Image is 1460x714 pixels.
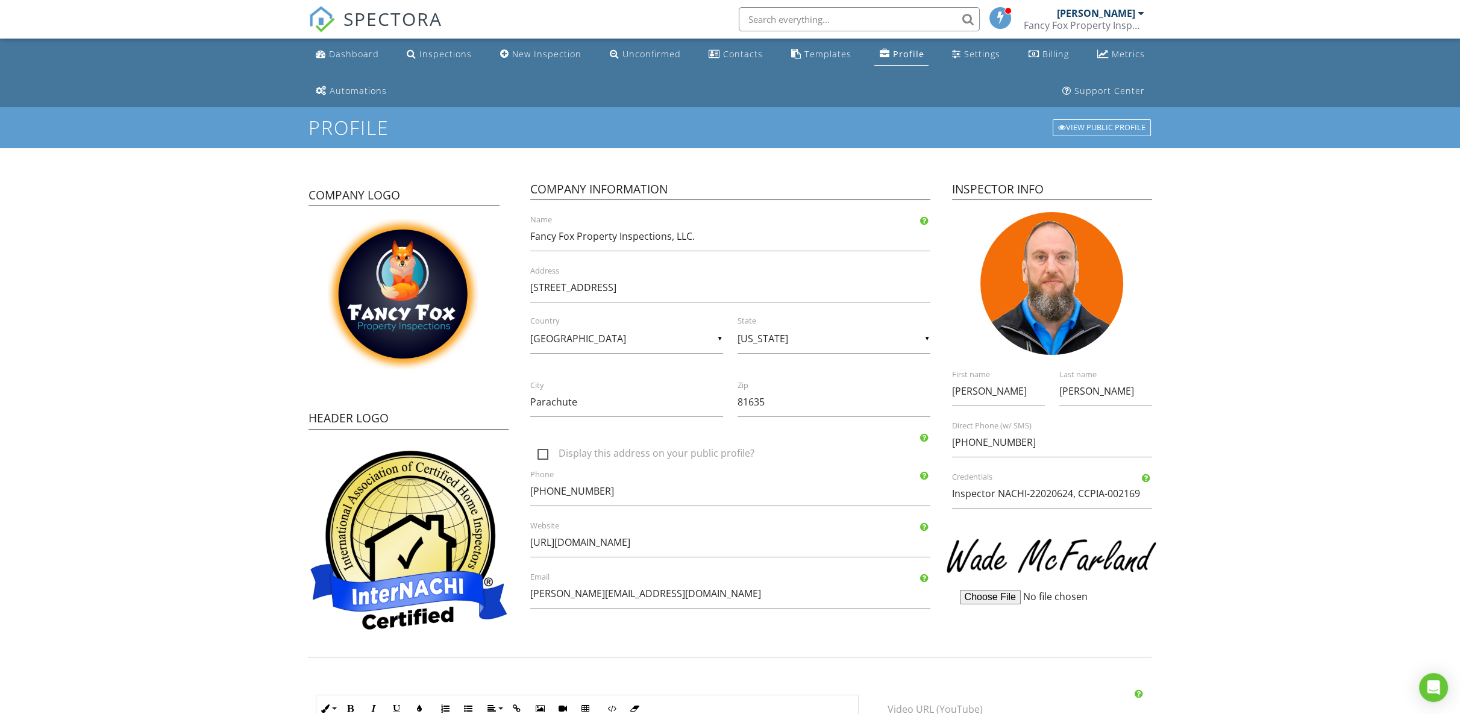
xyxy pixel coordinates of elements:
img: Signature.png [945,521,1159,587]
input: Search everything... [739,7,980,31]
a: New Inspection [495,43,586,66]
div: Support Center [1074,85,1145,96]
div: Metrics [1111,48,1144,60]
h4: Company Logo [309,187,500,207]
a: Company Profile [874,43,929,66]
div: [PERSON_NAME] [1057,7,1135,19]
a: View Public Profile [1051,118,1152,137]
div: Inspections [419,48,472,60]
label: Credentials [952,472,1167,483]
label: Last name [1059,369,1167,380]
h1: Profile [309,117,1152,138]
a: SPECTORA [309,16,442,42]
a: Support Center [1057,80,1150,102]
label: State [738,316,945,327]
img: fancy-fox-logo-circle.png [309,218,500,371]
div: Settings [964,48,1000,60]
a: Unconfirmed [604,43,685,66]
a: Templates [786,43,856,66]
div: View Public Profile [1053,119,1151,136]
div: Open Intercom Messenger [1419,673,1448,702]
label: First name [952,369,1059,380]
label: Direct Phone (w/ SMS) [952,421,1167,431]
input: https://www.spectora.com [530,528,930,557]
div: Unconfirmed [622,48,680,60]
div: Profile [892,48,924,60]
div: Dashboard [329,48,379,60]
img: The Best Home Inspection Software - Spectora [309,6,335,33]
span: SPECTORA [343,6,442,31]
label: Country [530,316,738,327]
a: Metrics [1092,43,1149,66]
a: Billing [1024,43,1074,66]
div: New Inspection [512,48,581,60]
div: Billing [1042,48,1069,60]
div: Contacts [723,48,763,60]
a: Contacts [704,43,768,66]
div: Automations [330,85,387,96]
h4: Header Logo [309,410,509,430]
div: Fancy Fox Property Inspections, LLC. [1024,19,1144,31]
label: Display this address on your public profile? [537,448,938,463]
h4: Inspector Info [952,181,1152,201]
a: Automations (Basic) [311,80,392,102]
div: Templates [804,48,851,60]
a: Inspections [402,43,477,66]
a: Settings [947,43,1005,66]
h4: Company Information [530,181,930,201]
img: 7-low-resolution-for-web-png-1545240154.png [309,442,509,642]
a: Dashboard [311,43,384,66]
